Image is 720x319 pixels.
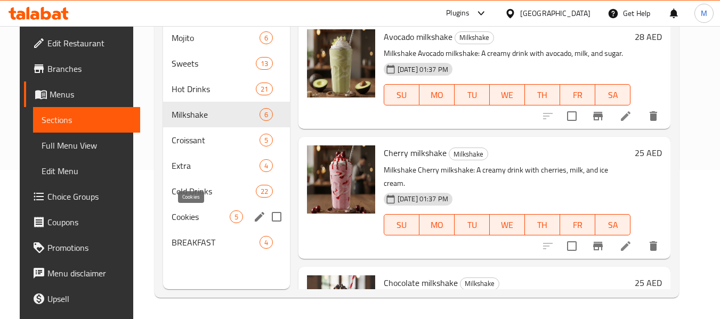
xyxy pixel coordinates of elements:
span: Cold Drinks [172,185,256,198]
span: Coupons [47,216,132,228]
span: 4 [260,238,272,248]
span: Cookies [172,210,230,223]
a: Promotions [24,235,140,260]
div: Croissant5 [163,127,290,153]
div: items [256,57,273,70]
span: MO [424,217,450,233]
p: Milkshake Avocado milkshake: A creamy drink with avocado, milk, and sugar. [384,47,630,60]
a: Edit Menu [33,158,140,184]
div: [GEOGRAPHIC_DATA] [520,7,590,19]
span: Croissant [172,134,260,146]
button: TH [525,214,560,235]
span: 13 [256,59,272,69]
div: BREAKFAST4 [163,230,290,255]
span: BREAKFAST [172,236,260,249]
div: items [260,134,273,146]
button: MO [419,214,455,235]
a: Branches [24,56,140,81]
span: Menus [50,88,132,101]
span: 21 [256,84,272,94]
button: WE [490,84,525,105]
a: Menus [24,81,140,107]
span: 6 [260,110,272,120]
a: Edit menu item [619,240,632,252]
span: Sweets [172,57,256,70]
div: items [230,210,243,223]
span: Milkshake [449,148,488,160]
a: Menu disclaimer [24,260,140,286]
div: Hot Drinks21 [163,76,290,102]
button: delete [641,103,666,129]
span: SA [600,217,626,233]
button: MO [419,84,455,105]
span: Milkshake [455,31,494,44]
button: FR [560,84,595,105]
div: Milkshake [449,148,488,160]
span: Branches [47,62,132,75]
span: Choice Groups [47,190,132,203]
p: Milkshake Cherry milkshake: A creamy drink with cherries, milk, and ice cream. [384,163,630,190]
a: Edit menu item [619,110,632,122]
div: items [260,159,273,172]
span: 4 [260,161,272,171]
span: WE [494,217,521,233]
span: MO [424,87,450,103]
button: Branch-specific-item [585,233,611,259]
button: SU [384,84,419,105]
span: Upsell [47,292,132,305]
nav: Menu sections [163,21,290,259]
div: Plugins [446,7,470,20]
span: M [701,7,707,19]
button: SA [595,214,630,235]
button: TU [455,84,490,105]
div: Mojito6 [163,25,290,51]
a: Choice Groups [24,184,140,209]
span: Avocado milkshake [384,29,452,45]
span: [DATE] 01:37 PM [393,194,452,204]
span: Edit Menu [42,165,132,177]
span: Edit Restaurant [47,37,132,50]
span: SU [389,87,415,103]
button: Branch-specific-item [585,103,611,129]
div: Sweets13 [163,51,290,76]
span: 6 [260,33,272,43]
span: SA [600,87,626,103]
a: Upsell [24,286,140,312]
span: 22 [256,186,272,197]
span: FR [564,87,591,103]
span: Cherry milkshake [384,145,447,161]
div: items [256,83,273,95]
span: Hot Drinks [172,83,256,95]
a: Sections [33,107,140,133]
span: Mojito [172,31,260,44]
span: Select to update [561,235,583,257]
a: Edit Restaurant [24,30,140,56]
img: Cherry milkshake [307,145,375,214]
div: Cookies5edit [163,204,290,230]
span: Milkshake [172,108,260,121]
button: SA [595,84,630,105]
div: Extra4 [163,153,290,178]
div: Cold Drinks22 [163,178,290,204]
span: Promotions [47,241,132,254]
span: Milkshake [460,277,499,290]
span: TH [529,217,556,233]
div: items [260,108,273,121]
button: edit [252,209,268,225]
span: FR [564,217,591,233]
span: TU [459,217,486,233]
button: SU [384,214,419,235]
h6: 25 AED [635,145,662,160]
a: Coupons [24,209,140,235]
span: Extra [172,159,260,172]
div: items [260,236,273,249]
